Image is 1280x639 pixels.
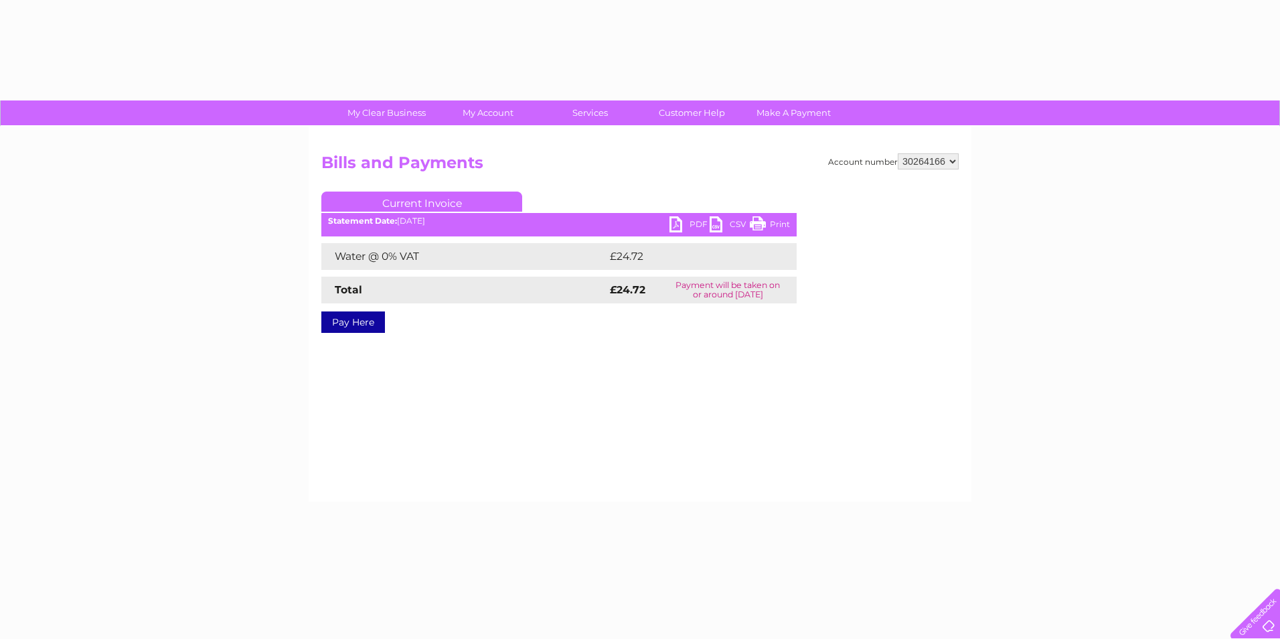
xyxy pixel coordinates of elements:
[321,311,385,333] a: Pay Here
[659,277,797,303] td: Payment will be taken on or around [DATE]
[433,100,544,125] a: My Account
[710,216,750,236] a: CSV
[610,283,645,296] strong: £24.72
[321,153,959,179] h2: Bills and Payments
[535,100,645,125] a: Services
[828,153,959,169] div: Account number
[607,243,769,270] td: £24.72
[750,216,790,236] a: Print
[738,100,849,125] a: Make A Payment
[321,192,522,212] a: Current Invoice
[321,216,797,226] div: [DATE]
[331,100,442,125] a: My Clear Business
[335,283,362,296] strong: Total
[637,100,747,125] a: Customer Help
[669,216,710,236] a: PDF
[328,216,397,226] b: Statement Date:
[321,243,607,270] td: Water @ 0% VAT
